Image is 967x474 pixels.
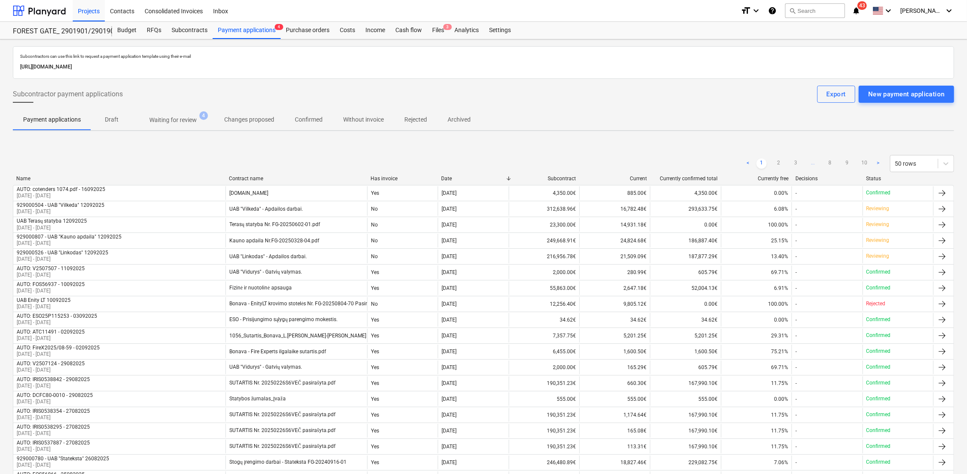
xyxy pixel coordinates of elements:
[866,176,930,182] div: Status
[650,234,721,247] div: 186,887.40€
[509,234,579,247] div: 249,668.91€
[791,158,801,169] a: Page 3
[771,428,788,434] span: 11.75%
[654,176,718,182] div: Currently confirmed total
[579,408,650,422] div: 1,174.64€
[795,301,797,307] div: -
[852,6,860,16] i: notifications
[509,376,579,390] div: 190,351.23€
[650,202,721,216] div: 293,633.75€
[509,250,579,263] div: 216,956.78€
[771,444,788,450] span: 11.75%
[509,186,579,200] div: 4,350.00€
[17,313,97,319] div: AUTO: ESO25P115253 - 03092025
[509,281,579,295] div: 55,863.00€
[199,111,208,120] span: 4
[774,459,788,465] span: 7.06%
[579,361,650,374] div: 165.29€
[944,6,954,16] i: keyboard_arrow_down
[509,392,579,406] div: 555.00€
[449,22,484,39] a: Analytics
[650,424,721,438] div: 167,990.10€
[650,361,721,374] div: 605.79€
[795,396,797,402] div: -
[17,430,90,437] p: [DATE] - [DATE]
[650,440,721,453] div: 167,990.10€
[795,364,797,370] div: -
[229,176,364,182] div: Contract name
[367,440,438,453] div: Yes
[17,367,85,374] p: [DATE] - [DATE]
[17,303,71,310] p: [DATE] - [DATE]
[17,361,85,367] div: AUTO: V2507124 - 29082025
[579,424,650,438] div: 165.08€
[390,22,427,39] div: Cash flow
[795,380,797,386] div: -
[924,433,967,474] div: Chat Widget
[442,428,457,434] div: [DATE]
[650,408,721,422] div: 167,990.10€
[442,333,457,339] div: [DATE]
[866,221,890,228] p: Reviewing
[23,115,81,124] p: Payment applications
[213,22,281,39] div: Payment applications
[17,271,85,279] p: [DATE] - [DATE]
[17,398,93,405] p: [DATE] - [DATE]
[795,412,797,418] div: -
[17,224,87,232] p: [DATE] - [DATE]
[825,158,835,169] a: Page 8
[442,444,457,450] div: [DATE]
[367,376,438,390] div: Yes
[442,269,457,275] div: [DATE]
[371,176,435,182] div: Has invoice
[859,86,954,103] button: New payment application
[13,27,102,36] div: FOREST GATE_ 2901901/2901902/2901903
[17,424,90,430] div: AUTO: IRIS0538295 - 27082025
[112,22,142,39] div: Budget
[442,412,457,418] div: [DATE]
[842,158,852,169] a: Page 9
[442,317,457,323] div: [DATE]
[442,285,457,291] div: [DATE]
[17,281,85,287] div: AUTO: FOS56937 - 10092025
[509,218,579,232] div: 23,300.00€
[795,190,797,196] div: -
[579,376,650,390] div: 660.30€
[17,202,104,208] div: 929000504 - UAB "Vilkeda" 12092025
[17,287,85,295] p: [DATE] - [DATE]
[509,440,579,453] div: 190,351.23€
[367,392,438,406] div: Yes
[229,459,347,465] div: Stogų įrengimo darbai - Stateksta FG-20240916-01
[579,313,650,327] div: 34.62€
[343,115,384,124] p: Without invoice
[866,316,891,323] p: Confirmed
[650,329,721,343] div: 5,201.25€
[442,253,457,259] div: [DATE]
[229,427,335,434] div: SUTARTIS Nr. 20250226S6VEČ pasirašyta.pdf
[17,456,109,462] div: 929000780 - UAB "Stateksta" 26082025
[17,408,90,414] div: AUTO: IRIS0538354 - 27082025
[229,206,303,212] div: UAB "Vilkeda" - Apdailos darbai.
[442,206,457,212] div: [DATE]
[795,333,797,339] div: -
[795,206,797,212] div: -
[509,313,579,327] div: 34.62€
[484,22,516,39] a: Settings
[795,285,797,291] div: -
[367,218,438,232] div: No
[442,238,457,244] div: [DATE]
[650,313,721,327] div: 34.62€
[795,428,797,434] div: -
[650,297,721,311] div: 0.00€
[224,115,274,124] p: Changes proposed
[774,285,788,291] span: 6.91%
[367,313,438,327] div: Yes
[229,301,389,307] div: Bonava - EnityLT krovimo stotelės Nr. FG-20250804-70 Pasirašyta.pdf
[650,186,721,200] div: 4,350.00€
[774,158,784,169] a: Page 2
[17,446,90,453] p: [DATE] - [DATE]
[367,281,438,295] div: Yes
[229,238,319,244] div: Kauno apdaila Nr.FG-20250328-04.pdf
[771,253,788,259] span: 13.40%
